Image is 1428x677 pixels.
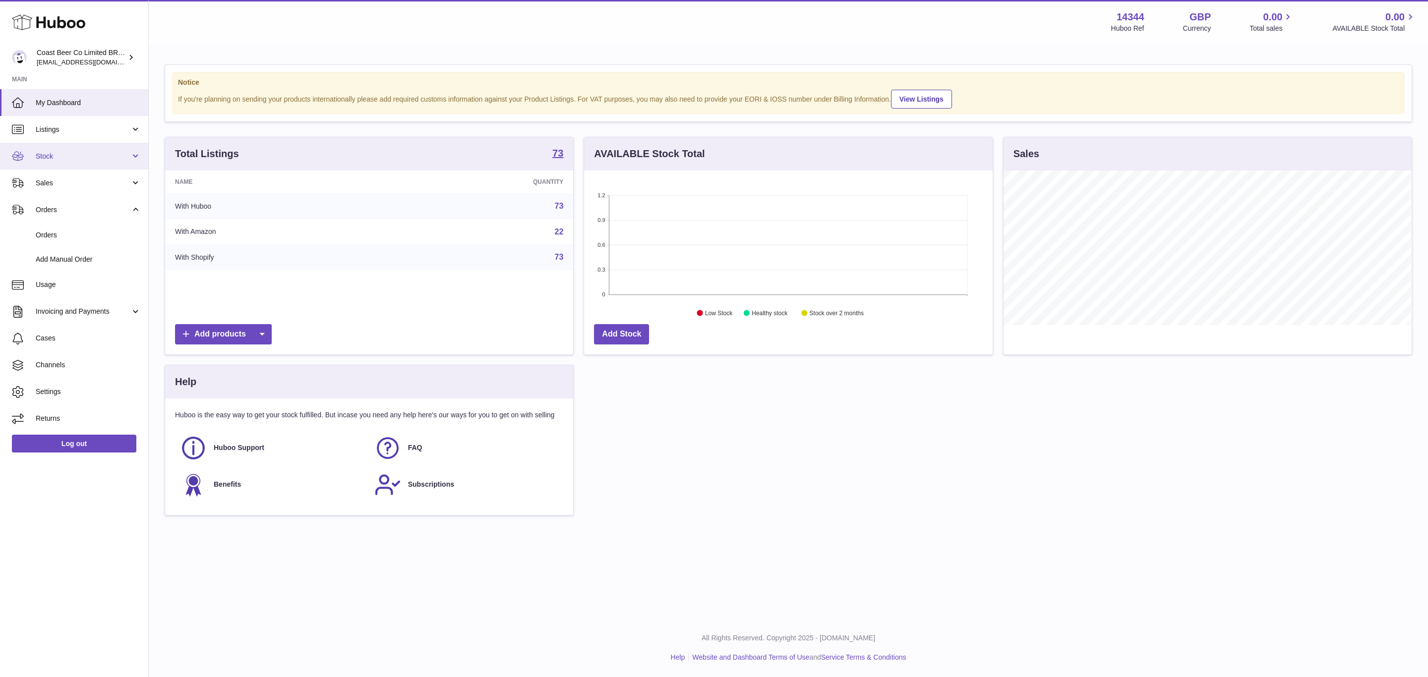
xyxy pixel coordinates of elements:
[37,58,146,66] span: [EMAIL_ADDRESS][DOMAIN_NAME]
[752,310,788,317] text: Healthy stock
[36,387,141,396] span: Settings
[555,202,564,210] a: 73
[1332,10,1416,33] a: 0.00 AVAILABLE Stock Total
[598,242,605,248] text: 0.6
[1183,24,1211,33] div: Currency
[408,480,454,489] span: Subscriptions
[165,170,389,193] th: Name
[214,480,241,489] span: Benefits
[36,230,141,240] span: Orders
[374,471,559,498] a: Subscriptions
[598,217,605,223] text: 0.9
[1332,24,1416,33] span: AVAILABLE Stock Total
[12,435,136,452] a: Log out
[178,78,1399,87] strong: Notice
[1385,10,1405,24] span: 0.00
[36,152,130,161] span: Stock
[36,255,141,264] span: Add Manual Order
[175,147,239,161] h3: Total Listings
[555,253,564,261] a: 73
[821,653,906,661] a: Service Terms & Conditions
[891,90,952,109] a: View Listings
[214,443,264,452] span: Huboo Support
[175,324,272,344] a: Add products
[36,205,130,215] span: Orders
[36,360,141,370] span: Channels
[1117,10,1144,24] strong: 14344
[180,471,364,498] a: Benefits
[552,148,563,158] strong: 73
[692,653,809,661] a: Website and Dashboard Terms of Use
[555,227,564,236] a: 22
[36,125,130,134] span: Listings
[1013,147,1039,161] h3: Sales
[408,443,422,452] span: FAQ
[810,310,864,317] text: Stock over 2 months
[36,98,141,108] span: My Dashboard
[165,244,389,270] td: With Shopify
[598,192,605,198] text: 1.2
[552,148,563,160] a: 73
[374,435,559,461] a: FAQ
[165,193,389,219] td: With Huboo
[1263,10,1283,24] span: 0.00
[37,48,126,67] div: Coast Beer Co Limited BRULO
[602,291,605,297] text: 0
[165,219,389,245] td: With Amazon
[36,307,130,316] span: Invoicing and Payments
[175,375,196,389] h3: Help
[705,310,733,317] text: Low Stock
[689,653,906,662] li: and
[389,170,574,193] th: Quantity
[175,410,563,420] p: Huboo is the easy way to get your stock fulfilled. But incase you need any help here's our ways f...
[36,334,141,343] span: Cases
[180,435,364,461] a: Huboo Support
[36,414,141,423] span: Returns
[157,633,1420,643] p: All Rights Reserved. Copyright 2025 - [DOMAIN_NAME]
[1249,10,1294,33] a: 0.00 Total sales
[598,267,605,273] text: 0.3
[178,88,1399,109] div: If you're planning on sending your products internationally please add required customs informati...
[1190,10,1211,24] strong: GBP
[1111,24,1144,33] div: Huboo Ref
[594,147,705,161] h3: AVAILABLE Stock Total
[36,178,130,188] span: Sales
[1249,24,1294,33] span: Total sales
[594,324,649,344] a: Add Stock
[12,50,27,65] img: internalAdmin-14344@internal.huboo.com
[671,653,685,661] a: Help
[36,280,141,289] span: Usage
